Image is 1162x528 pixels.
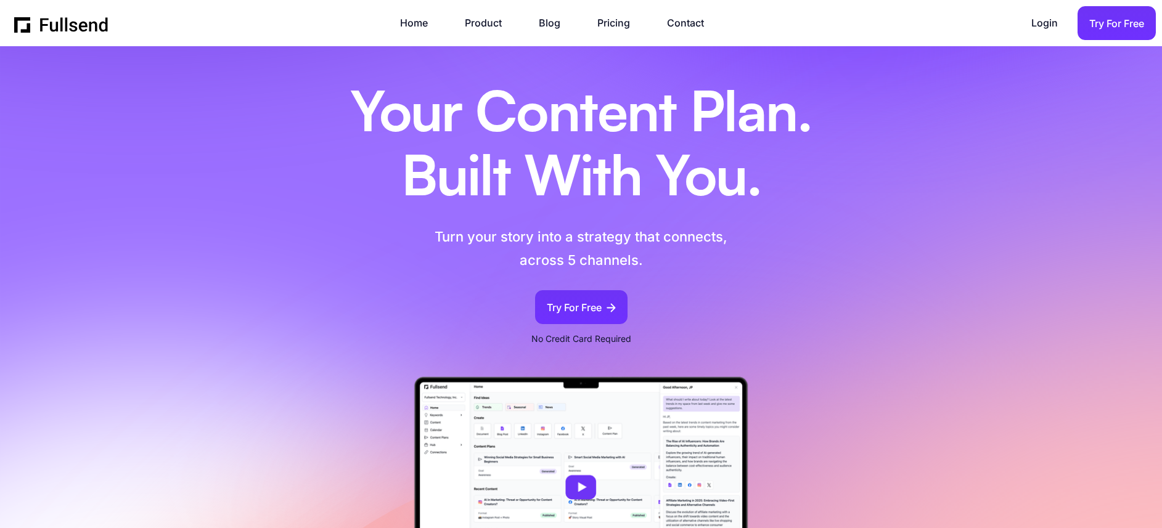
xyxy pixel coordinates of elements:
div: Try For Free [1089,15,1144,32]
a: Pricing [597,15,642,31]
div: Try For Free [547,299,602,316]
a: Home [400,15,440,31]
a: Blog [539,15,573,31]
a: Login [1031,15,1070,31]
a: home [14,14,109,33]
a: Try For Free [535,290,628,324]
h1: Your Content Plan. Built With You. [319,83,843,211]
p: Turn your story into a strategy that connects, across 5 channels. [380,225,782,272]
a: Contact [667,15,716,31]
a: Try For Free [1078,6,1156,40]
a: Product [465,15,514,31]
p: No Credit Card Required [531,331,631,346]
